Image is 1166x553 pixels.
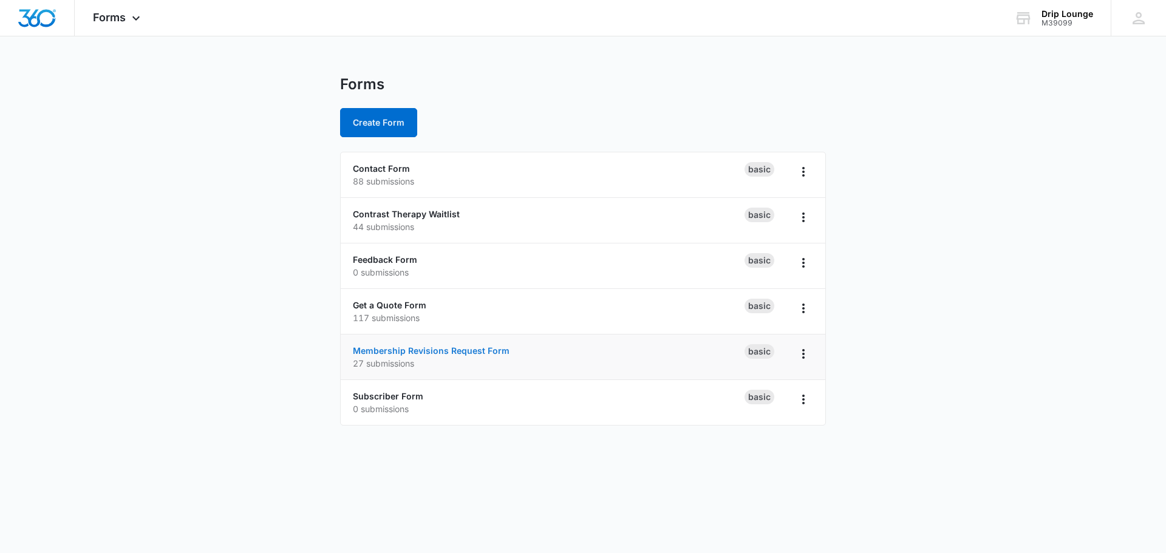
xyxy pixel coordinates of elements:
p: 0 submissions [353,402,745,415]
div: Basic [745,390,774,404]
div: Basic [745,344,774,359]
button: Overflow Menu [794,390,813,409]
a: Membership Revisions Request Form [353,345,510,356]
p: 27 submissions [353,357,745,370]
div: Basic [745,208,774,222]
p: 44 submissions [353,220,745,233]
a: Get a Quote Form [353,300,426,310]
span: Forms [93,11,126,24]
p: 88 submissions [353,175,745,188]
div: Basic [745,299,774,313]
a: Contrast Therapy Waitlist [353,209,460,219]
h1: Forms [340,75,384,93]
p: 117 submissions [353,311,745,324]
button: Overflow Menu [794,299,813,318]
button: Overflow Menu [794,344,813,364]
a: Feedback Form [353,254,417,265]
button: Create Form [340,108,417,137]
div: account id [1042,19,1093,27]
button: Overflow Menu [794,253,813,273]
a: Subscriber Form [353,391,423,401]
div: Basic [745,162,774,177]
p: 0 submissions [353,266,745,279]
div: Basic [745,253,774,268]
div: account name [1042,9,1093,19]
a: Contact Form [353,163,410,174]
button: Overflow Menu [794,208,813,227]
button: Overflow Menu [794,162,813,182]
